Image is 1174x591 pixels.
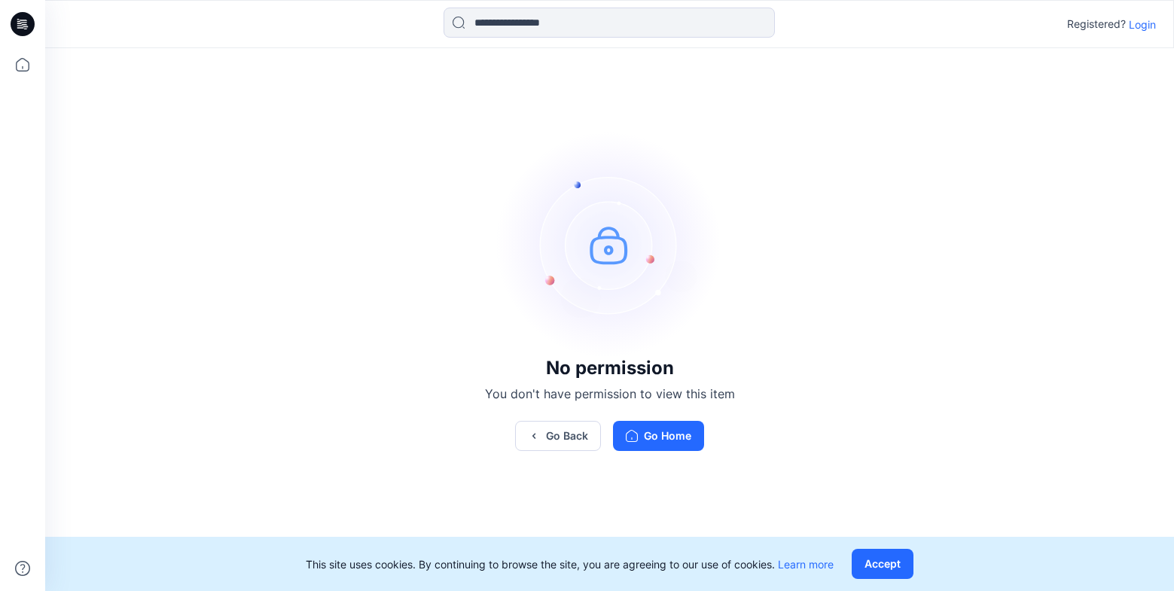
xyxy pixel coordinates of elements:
p: This site uses cookies. By continuing to browse the site, you are agreeing to our use of cookies. [306,556,834,572]
button: Go Back [515,421,601,451]
button: Accept [852,549,913,579]
a: Learn more [778,558,834,571]
img: no-perm.svg [497,132,723,358]
p: Login [1129,17,1156,32]
button: Go Home [613,421,704,451]
h3: No permission [485,358,735,379]
p: You don't have permission to view this item [485,385,735,403]
p: Registered? [1067,15,1126,33]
